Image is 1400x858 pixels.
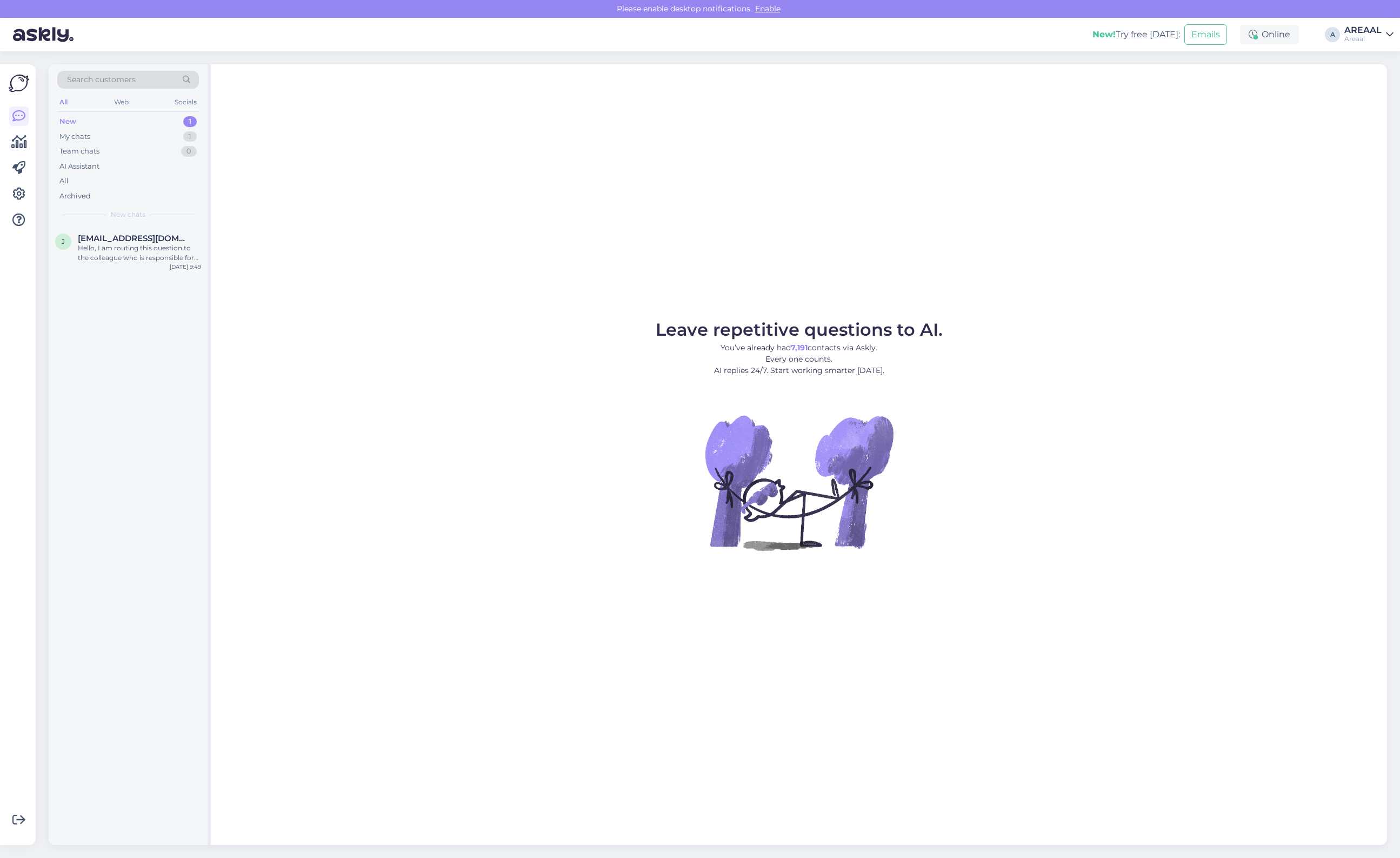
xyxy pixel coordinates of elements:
[112,95,131,109] div: Web
[59,176,69,187] div: All
[57,95,70,109] div: All
[181,146,197,157] div: 0
[1092,28,1180,41] div: Try free [DATE]:
[67,74,136,85] span: Search customers
[1344,26,1394,43] a: AREAALAreaal
[1344,35,1382,43] div: Areaal
[1344,26,1382,35] div: AREAAL
[59,146,99,157] div: Team chats
[791,343,808,352] b: 7,191
[59,161,99,172] div: AI Assistant
[59,191,91,202] div: Archived
[59,131,90,142] div: My chats
[702,385,896,580] img: No Chat active
[9,73,29,94] img: Askly Logo
[1240,25,1299,44] div: Online
[78,243,201,263] div: Hello, I am routing this question to the colleague who is responsible for this topic. The reply m...
[656,342,943,376] p: You’ve already had contacts via Askly. Every one counts. AI replies 24/7. Start working smarter [...
[1092,29,1116,39] b: New!
[183,116,197,127] div: 1
[59,116,76,127] div: New
[183,131,197,142] div: 1
[1325,27,1340,42] div: A
[170,263,201,271] div: [DATE] 9:49
[62,237,65,245] span: j
[172,95,199,109] div: Socials
[1184,24,1227,45] button: Emails
[752,4,784,14] span: Enable
[111,210,145,220] span: New chats
[78,234,190,243] span: jaanikaadrat@gmail.com
[656,319,943,340] span: Leave repetitive questions to AI.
